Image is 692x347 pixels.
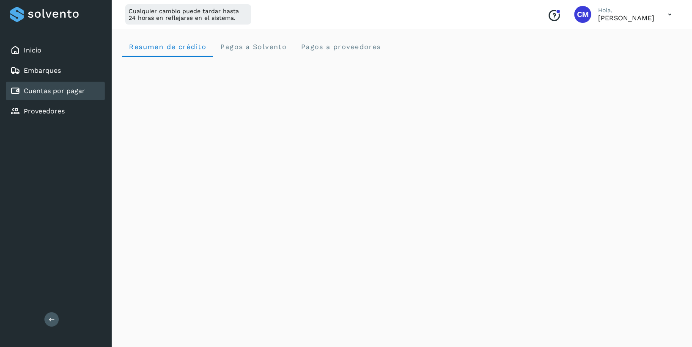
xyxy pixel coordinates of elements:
span: Pagos a Solvento [220,43,287,51]
a: Inicio [24,46,41,54]
div: Cualquier cambio puede tardar hasta 24 horas en reflejarse en el sistema. [125,4,251,25]
div: Proveedores [6,102,105,121]
div: Embarques [6,61,105,80]
span: Pagos a proveedores [300,43,381,51]
p: Hola, [598,7,654,14]
a: Proveedores [24,107,65,115]
p: Cynthia Mendoza [598,14,654,22]
a: Cuentas por pagar [24,87,85,95]
span: Resumen de crédito [129,43,206,51]
div: Inicio [6,41,105,60]
a: Embarques [24,66,61,74]
div: Cuentas por pagar [6,82,105,100]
